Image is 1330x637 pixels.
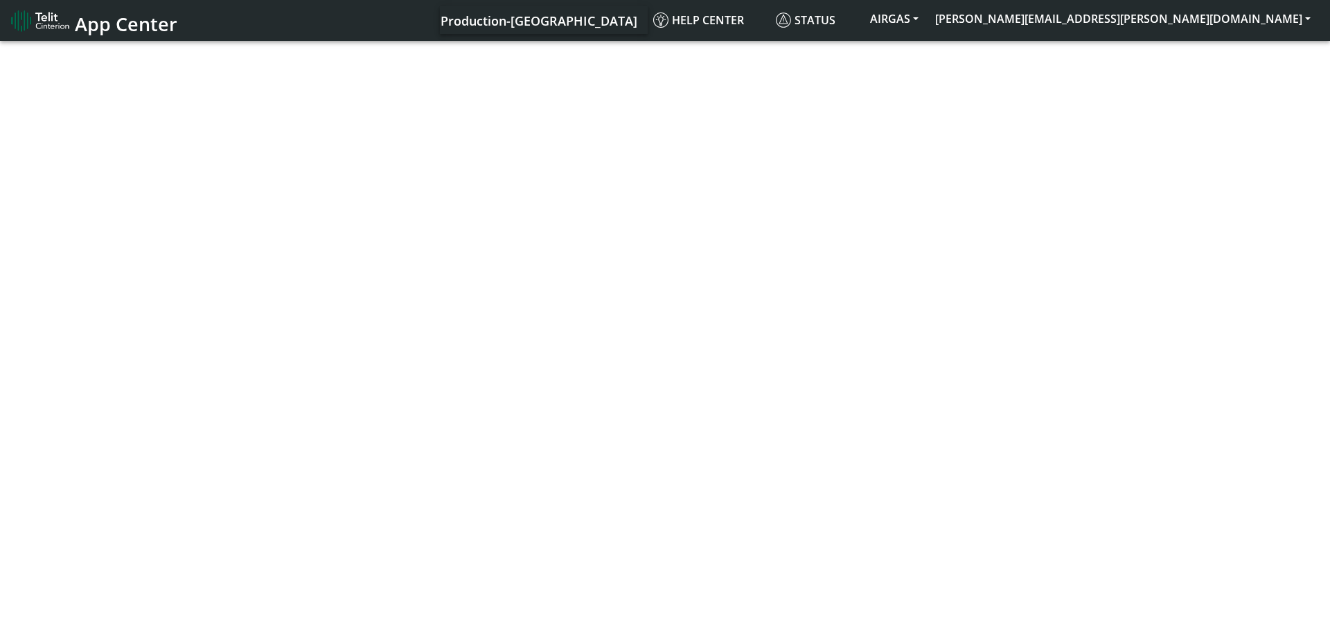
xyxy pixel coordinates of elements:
a: App Center [11,6,175,35]
span: Production-[GEOGRAPHIC_DATA] [441,12,637,29]
img: status.svg [776,12,791,28]
button: [PERSON_NAME][EMAIL_ADDRESS][PERSON_NAME][DOMAIN_NAME] [927,6,1319,31]
a: Help center [648,6,770,34]
img: logo-telit-cinterion-gw-new.png [11,10,69,32]
img: knowledge.svg [653,12,668,28]
a: Status [770,6,862,34]
button: AIRGAS [862,6,927,31]
a: Your current platform instance [440,6,637,34]
span: Help center [653,12,744,28]
span: App Center [75,11,177,37]
span: Status [776,12,835,28]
